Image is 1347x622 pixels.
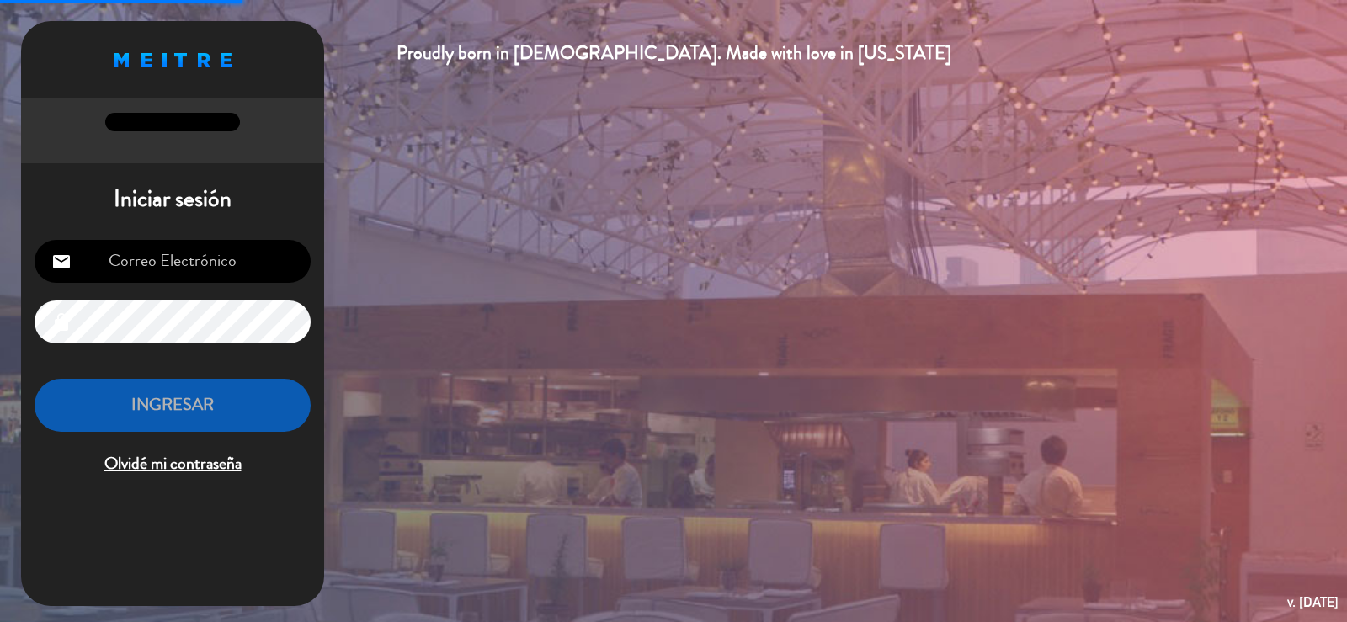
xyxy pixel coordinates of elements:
[51,312,72,332] i: lock
[51,252,72,272] i: email
[35,379,311,432] button: INGRESAR
[35,450,311,478] span: Olvidé mi contraseña
[35,240,311,283] input: Correo Electrónico
[1287,591,1339,614] div: v. [DATE]
[21,185,324,214] h1: Iniciar sesión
